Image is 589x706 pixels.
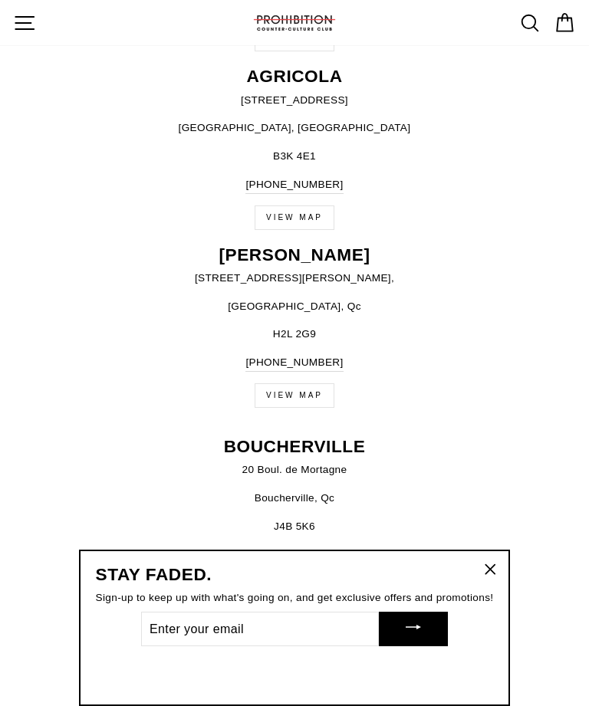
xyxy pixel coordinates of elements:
p: [PERSON_NAME] [13,247,576,264]
p: [STREET_ADDRESS] [13,92,576,109]
p: Boucherville, Qc [13,490,576,507]
a: [PHONE_NUMBER] [245,354,343,372]
p: J4B 5K6 [13,518,576,535]
p: AGRICOLA [13,68,576,86]
p: [GEOGRAPHIC_DATA], [GEOGRAPHIC_DATA] [13,120,576,136]
h3: STAY FADED. [96,566,494,584]
input: Enter your email [141,612,379,646]
p: [STREET_ADDRESS][PERSON_NAME], [13,270,576,287]
p: H2L 2G9 [13,326,576,343]
p: [GEOGRAPHIC_DATA], Qc [13,298,576,315]
p: B3K 4E1 [13,148,576,165]
p: BOUCHERVILLE [13,438,576,456]
a: view map [255,383,334,408]
a: VIEW MAP [255,205,334,230]
img: PROHIBITION COUNTER-CULTURE CLUB [252,15,337,31]
a: [PHONE_NUMBER] [245,176,343,194]
a: [PHONE_NUMBER] [245,546,343,563]
p: 20 Boul. de Mortagne [13,461,576,478]
p: Sign-up to keep up with what's going on, and get exclusive offers and promotions! [96,589,494,606]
